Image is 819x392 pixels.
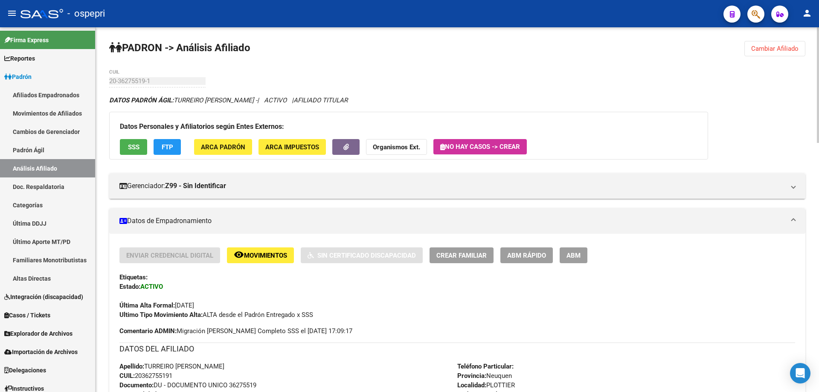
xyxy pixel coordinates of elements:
strong: Etiquetas: [119,273,148,281]
strong: Última Alta Formal: [119,302,175,309]
strong: PADRON -> Análisis Afiliado [109,42,250,54]
span: 20362755191 [119,372,172,380]
span: Importación de Archivos [4,347,78,357]
mat-icon: menu [7,8,17,18]
span: Integración (discapacidad) [4,292,83,302]
span: ALTA desde el Padrón Entregado x SSS [119,311,313,319]
strong: Localidad: [457,381,486,389]
strong: Comentario ADMIN: [119,327,177,335]
span: TURREIRO [PERSON_NAME] [119,363,224,370]
i: | ACTIVO | [109,96,348,104]
span: ARCA Padrón [201,143,245,151]
span: TURREIRO [PERSON_NAME] - [109,96,257,104]
span: AFILIADO TITULAR [293,96,348,104]
mat-panel-title: Gerenciador: [119,181,785,191]
span: Delegaciones [4,366,46,375]
strong: Z99 - Sin Identificar [165,181,226,191]
span: Explorador de Archivos [4,329,73,338]
button: Sin Certificado Discapacidad [301,247,423,263]
button: No hay casos -> Crear [433,139,527,154]
button: Cambiar Afiliado [744,41,805,56]
strong: Apellido: [119,363,144,370]
strong: CUIL: [119,372,135,380]
span: - ospepri [67,4,105,23]
span: Sin Certificado Discapacidad [317,252,416,259]
span: Migración [PERSON_NAME] Completo SSS el [DATE] 17:09:17 [119,326,352,336]
button: Movimientos [227,247,294,263]
strong: Organismos Ext. [373,143,420,151]
mat-icon: remove_red_eye [234,250,244,260]
mat-expansion-panel-header: Gerenciador:Z99 - Sin Identificar [109,173,805,199]
span: Movimientos [244,252,287,259]
button: ABM [560,247,587,263]
strong: Estado: [119,283,140,290]
span: Cambiar Afiliado [751,45,799,52]
strong: DATOS PADRÓN ÁGIL: [109,96,174,104]
span: Crear Familiar [436,252,487,259]
span: Padrón [4,72,32,81]
span: DU - DOCUMENTO UNICO 36275519 [119,381,256,389]
span: ABM Rápido [507,252,546,259]
mat-panel-title: Datos de Empadronamiento [119,216,785,226]
strong: Documento: [119,381,154,389]
span: Neuquen [457,372,512,380]
span: Enviar Credencial Digital [126,252,213,259]
span: Casos / Tickets [4,311,50,320]
span: ABM [566,252,581,259]
button: ABM Rápido [500,247,553,263]
span: [DATE] [119,302,194,309]
span: Firma Express [4,35,49,45]
span: Reportes [4,54,35,63]
span: ARCA Impuestos [265,143,319,151]
mat-expansion-panel-header: Datos de Empadronamiento [109,208,805,234]
mat-icon: person [802,8,812,18]
button: Crear Familiar [430,247,494,263]
span: No hay casos -> Crear [440,143,520,151]
strong: ACTIVO [140,283,163,290]
h3: DATOS DEL AFILIADO [119,343,795,355]
button: ARCA Impuestos [258,139,326,155]
button: FTP [154,139,181,155]
span: FTP [162,143,173,151]
span: PLOTTIER [457,381,515,389]
button: SSS [120,139,147,155]
h3: Datos Personales y Afiliatorios según Entes Externos: [120,121,697,133]
strong: Teléfono Particular: [457,363,514,370]
span: SSS [128,143,139,151]
strong: Ultimo Tipo Movimiento Alta: [119,311,203,319]
strong: Provincia: [457,372,486,380]
button: Enviar Credencial Digital [119,247,220,263]
button: ARCA Padrón [194,139,252,155]
button: Organismos Ext. [366,139,427,155]
div: Open Intercom Messenger [790,363,810,383]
